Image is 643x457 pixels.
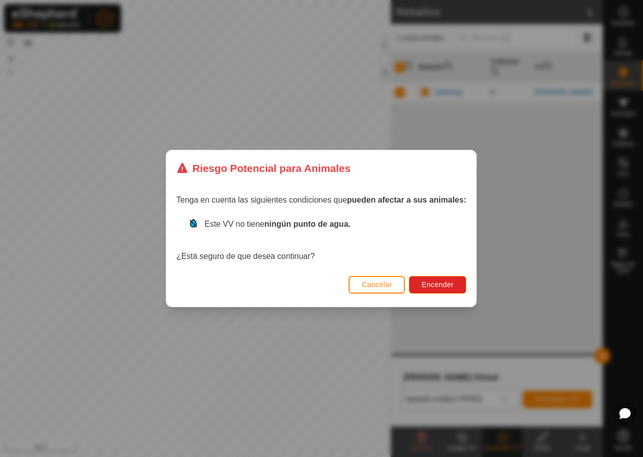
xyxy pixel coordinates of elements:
span: Tenga en cuenta las siguientes condiciones que [176,196,466,204]
span: Cancelar [362,281,392,289]
span: Este VV no tiene [204,220,351,228]
button: Encender [409,276,467,294]
strong: ningún punto de agua. [265,220,351,228]
div: ¿Está seguro de que desea continuar? [176,218,466,262]
span: Encender [422,281,454,289]
strong: pueden afectar a sus animales: [347,196,466,204]
button: Cancelar [349,276,405,294]
div: Riesgo Potencial para Animales [176,160,351,176]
